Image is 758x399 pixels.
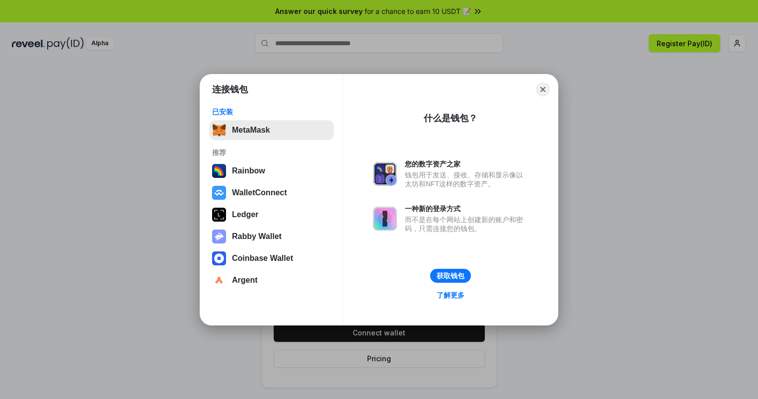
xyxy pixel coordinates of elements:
div: Coinbase Wallet [232,254,293,263]
div: 了解更多 [437,291,464,300]
div: 而不是在每个网站上创建新的账户和密码，只需连接您的钱包。 [405,215,528,233]
div: Rabby Wallet [232,232,282,241]
div: 获取钱包 [437,271,464,280]
a: 了解更多 [431,289,470,302]
button: Rainbow [209,161,334,181]
div: Rainbow [232,166,265,175]
img: svg+xml,%3Csvg%20width%3D%22120%22%20height%3D%22120%22%20viewBox%3D%220%200%20120%20120%22%20fil... [212,164,226,178]
img: svg+xml,%3Csvg%20xmlns%3D%22http%3A%2F%2Fwww.w3.org%2F2000%2Fsvg%22%20fill%3D%22none%22%20viewBox... [373,162,397,186]
button: 获取钱包 [430,269,471,283]
button: Coinbase Wallet [209,248,334,268]
img: svg+xml,%3Csvg%20width%3D%2228%22%20height%3D%2228%22%20viewBox%3D%220%200%2028%2028%22%20fill%3D... [212,251,226,265]
div: 什么是钱包？ [424,112,477,124]
img: svg+xml,%3Csvg%20xmlns%3D%22http%3A%2F%2Fwww.w3.org%2F2000%2Fsvg%22%20fill%3D%22none%22%20viewBox... [212,230,226,243]
div: 钱包用于发送、接收、存储和显示像以太坊和NFT这样的数字资产。 [405,170,528,188]
button: Rabby Wallet [209,227,334,246]
img: svg+xml,%3Csvg%20width%3D%2228%22%20height%3D%2228%22%20viewBox%3D%220%200%2028%2028%22%20fill%3D... [212,273,226,287]
button: Ledger [209,205,334,225]
div: 一种新的登录方式 [405,204,528,213]
img: svg+xml,%3Csvg%20xmlns%3D%22http%3A%2F%2Fwww.w3.org%2F2000%2Fsvg%22%20width%3D%2228%22%20height%3... [212,208,226,222]
div: MetaMask [232,126,270,135]
div: 已安装 [212,107,331,116]
button: WalletConnect [209,183,334,203]
button: Argent [209,270,334,290]
img: svg+xml,%3Csvg%20fill%3D%22none%22%20height%3D%2233%22%20viewBox%3D%220%200%2035%2033%22%20width%... [212,123,226,137]
div: WalletConnect [232,188,287,197]
img: svg+xml,%3Csvg%20xmlns%3D%22http%3A%2F%2Fwww.w3.org%2F2000%2Fsvg%22%20fill%3D%22none%22%20viewBox... [373,207,397,231]
h1: 连接钱包 [212,83,248,95]
div: Argent [232,276,258,285]
button: Close [536,82,550,96]
img: svg+xml,%3Csvg%20width%3D%2228%22%20height%3D%2228%22%20viewBox%3D%220%200%2028%2028%22%20fill%3D... [212,186,226,200]
div: Ledger [232,210,258,219]
div: 您的数字资产之家 [405,160,528,168]
div: 推荐 [212,148,331,157]
button: MetaMask [209,120,334,140]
